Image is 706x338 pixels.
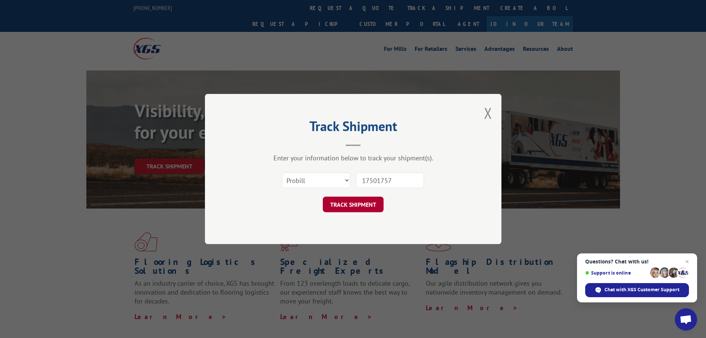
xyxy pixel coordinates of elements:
button: Close modal [484,103,492,123]
span: Chat with XGS Customer Support [604,286,679,293]
a: Open chat [675,308,697,331]
h2: Track Shipment [242,121,464,135]
span: Questions? Chat with us! [585,259,689,265]
div: Enter your information below to track your shipment(s). [242,154,464,162]
input: Number(s) [356,173,424,188]
span: Chat with XGS Customer Support [585,283,689,297]
span: Support is online [585,270,647,276]
button: TRACK SHIPMENT [323,197,384,212]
